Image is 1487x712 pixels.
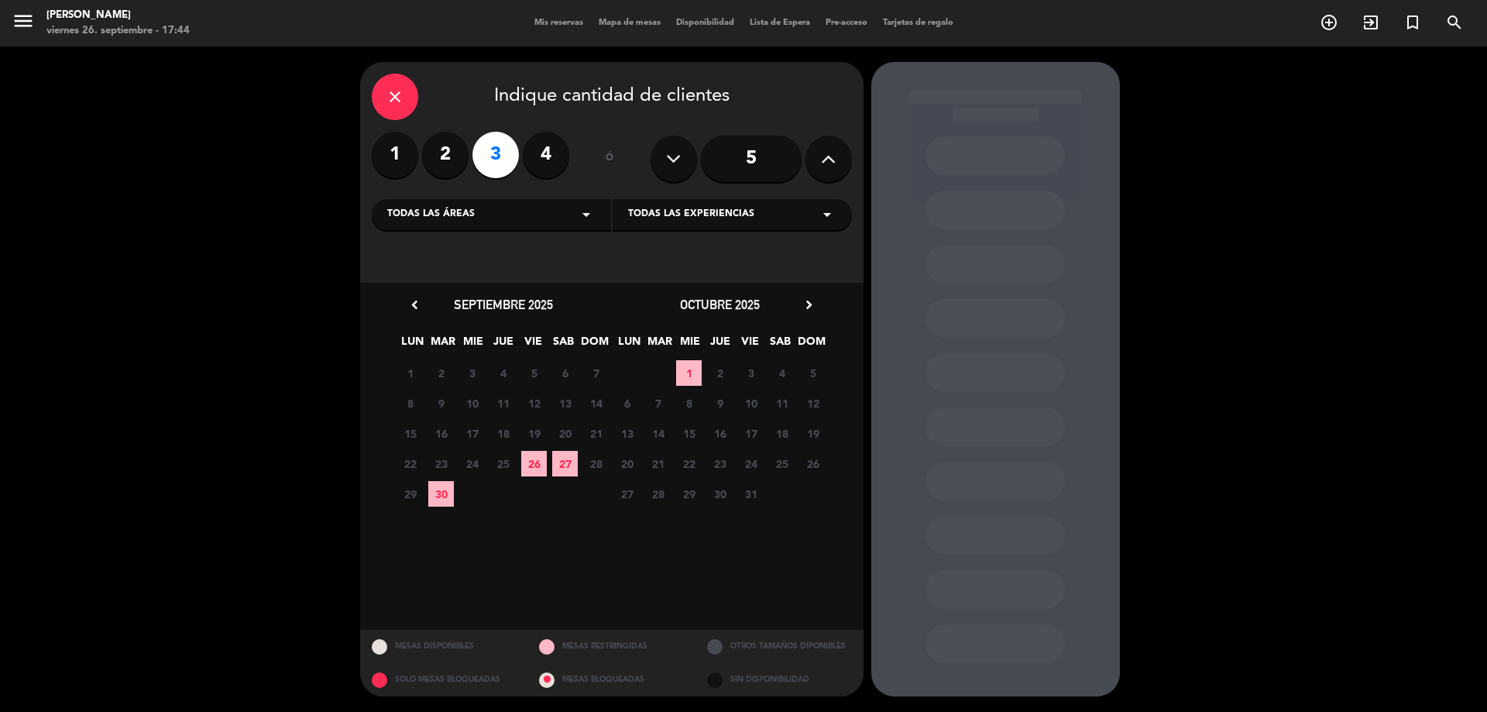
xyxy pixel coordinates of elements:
[521,390,547,416] span: 12
[454,297,553,312] span: septiembre 2025
[459,390,485,416] span: 10
[676,360,702,386] span: 1
[800,451,826,476] span: 26
[527,19,591,27] span: Mis reservas
[552,390,578,416] span: 13
[577,205,596,224] i: arrow_drop_down
[742,19,818,27] span: Lista de Espera
[490,451,516,476] span: 25
[707,421,733,446] span: 16
[12,9,35,33] i: menu
[400,332,425,358] span: LUN
[397,421,423,446] span: 15
[645,421,671,446] span: 14
[459,421,485,446] span: 17
[428,451,454,476] span: 23
[527,630,695,663] div: MESAS RESTRINGIDAS
[521,421,547,446] span: 19
[387,207,475,222] span: Todas las áreas
[645,481,671,507] span: 28
[768,332,793,358] span: SAB
[490,421,516,446] span: 18
[1403,13,1422,32] i: turned_in_not
[645,390,671,416] span: 7
[397,451,423,476] span: 22
[818,19,875,27] span: Pre-acceso
[583,421,609,446] span: 21
[707,481,733,507] span: 30
[695,663,864,697] div: SIN DISPONIBILIDAD
[428,421,454,446] span: 16
[422,132,469,178] label: 2
[680,297,760,312] span: octubre 2025
[490,332,516,358] span: JUE
[583,390,609,416] span: 14
[614,481,640,507] span: 27
[551,332,576,358] span: SAB
[521,451,547,476] span: 26
[801,297,817,313] i: chevron_right
[614,390,640,416] span: 6
[583,451,609,476] span: 28
[428,390,454,416] span: 9
[769,451,795,476] span: 25
[614,421,640,446] span: 13
[591,19,668,27] span: Mapa de mesas
[875,19,961,27] span: Tarjetas de regalo
[428,481,454,507] span: 30
[738,481,764,507] span: 31
[490,360,516,386] span: 4
[769,421,795,446] span: 18
[585,132,635,186] div: ó
[472,132,519,178] label: 3
[46,8,190,23] div: [PERSON_NAME]
[397,390,423,416] span: 8
[520,332,546,358] span: VIE
[628,207,754,222] span: Todas las experiencias
[676,451,702,476] span: 22
[360,663,528,697] div: SOLO MESAS BLOQUEADAS
[1362,13,1380,32] i: exit_to_app
[616,332,642,358] span: LUN
[676,390,702,416] span: 8
[676,481,702,507] span: 29
[397,481,423,507] span: 29
[372,74,852,120] div: Indique cantidad de clientes
[707,360,733,386] span: 2
[647,332,672,358] span: MAR
[552,421,578,446] span: 20
[430,332,455,358] span: MAR
[527,663,695,697] div: MESAS BLOQUEADAS
[459,451,485,476] span: 24
[769,360,795,386] span: 4
[707,332,733,358] span: JUE
[677,332,702,358] span: MIE
[552,360,578,386] span: 6
[800,390,826,416] span: 12
[738,421,764,446] span: 17
[707,451,733,476] span: 23
[676,421,702,446] span: 15
[581,332,606,358] span: DOM
[523,132,569,178] label: 4
[738,451,764,476] span: 24
[397,360,423,386] span: 1
[737,332,763,358] span: VIE
[407,297,423,313] i: chevron_left
[552,451,578,476] span: 27
[614,451,640,476] span: 20
[800,421,826,446] span: 19
[460,332,486,358] span: MIE
[490,390,516,416] span: 11
[1320,13,1338,32] i: add_circle_outline
[668,19,742,27] span: Disponibilidad
[12,9,35,38] button: menu
[386,88,404,106] i: close
[372,132,418,178] label: 1
[1445,13,1464,32] i: search
[521,360,547,386] span: 5
[695,630,864,663] div: OTROS TAMAÑOS DIPONIBLES
[459,360,485,386] span: 3
[428,360,454,386] span: 2
[818,205,836,224] i: arrow_drop_down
